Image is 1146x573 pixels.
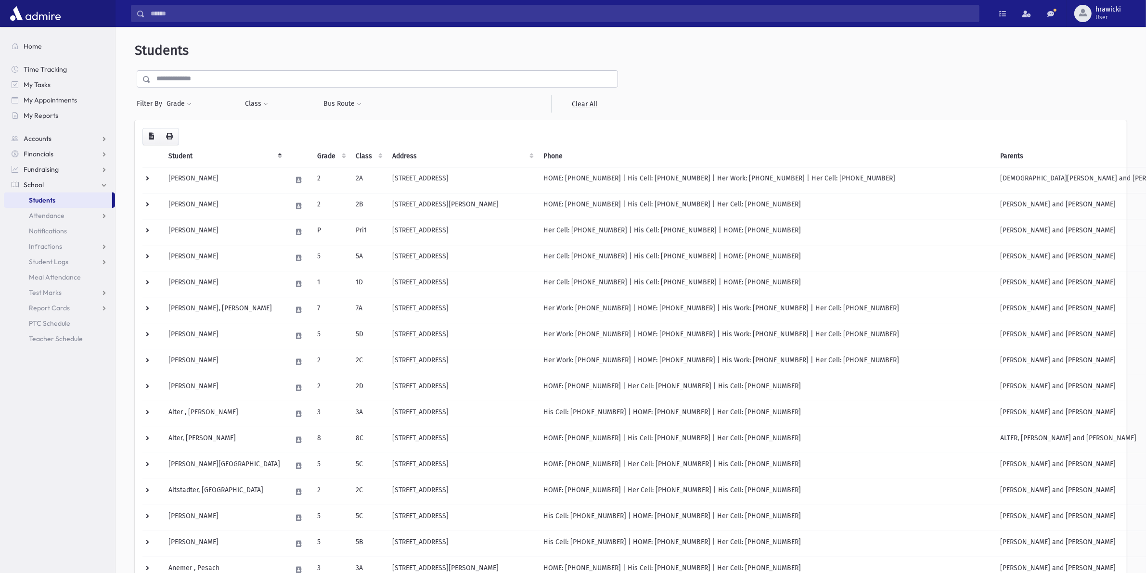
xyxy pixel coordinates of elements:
[386,479,538,505] td: [STREET_ADDRESS]
[4,300,115,316] a: Report Cards
[538,145,994,167] th: Phone
[4,131,115,146] a: Accounts
[4,177,115,192] a: School
[29,227,67,235] span: Notifications
[24,80,51,89] span: My Tasks
[538,453,994,479] td: HOME: [PHONE_NUMBER] | Her Cell: [PHONE_NUMBER] | His Cell: [PHONE_NUMBER]
[245,95,269,113] button: Class
[311,453,350,479] td: 5
[142,128,160,145] button: CSV
[350,323,386,349] td: 5D
[4,192,112,208] a: Students
[135,42,189,58] span: Students
[24,150,53,158] span: Financials
[311,479,350,505] td: 2
[163,245,286,271] td: [PERSON_NAME]
[350,505,386,531] td: 5C
[350,453,386,479] td: 5C
[538,297,994,323] td: Her Work: [PHONE_NUMBER] | HOME: [PHONE_NUMBER] | His Work: [PHONE_NUMBER] | Her Cell: [PHONE_NUM...
[386,505,538,531] td: [STREET_ADDRESS]
[163,531,286,557] td: [PERSON_NAME]
[4,92,115,108] a: My Appointments
[386,297,538,323] td: [STREET_ADDRESS]
[29,319,70,328] span: PTC Schedule
[163,349,286,375] td: [PERSON_NAME]
[538,271,994,297] td: Her Cell: [PHONE_NUMBER] | His Cell: [PHONE_NUMBER] | HOME: [PHONE_NUMBER]
[163,193,286,219] td: [PERSON_NAME]
[4,223,115,239] a: Notifications
[4,285,115,300] a: Test Marks
[386,453,538,479] td: [STREET_ADDRESS]
[24,111,58,120] span: My Reports
[350,145,386,167] th: Class: activate to sort column ascending
[137,99,166,109] span: Filter By
[538,531,994,557] td: His Cell: [PHONE_NUMBER] | HOME: [PHONE_NUMBER] | Her Cell: [PHONE_NUMBER]
[386,323,538,349] td: [STREET_ADDRESS]
[163,271,286,297] td: [PERSON_NAME]
[24,134,52,143] span: Accounts
[24,65,67,74] span: Time Tracking
[386,427,538,453] td: [STREET_ADDRESS]
[551,95,618,113] a: Clear All
[4,162,115,177] a: Fundraising
[145,5,979,22] input: Search
[4,77,115,92] a: My Tasks
[29,304,70,312] span: Report Cards
[386,271,538,297] td: [STREET_ADDRESS]
[350,219,386,245] td: Pri1
[538,219,994,245] td: Her Cell: [PHONE_NUMBER] | His Cell: [PHONE_NUMBER] | HOME: [PHONE_NUMBER]
[350,349,386,375] td: 2C
[386,401,538,427] td: [STREET_ADDRESS]
[29,196,55,204] span: Students
[8,4,63,23] img: AdmirePro
[311,271,350,297] td: 1
[163,323,286,349] td: [PERSON_NAME]
[4,38,115,54] a: Home
[538,323,994,349] td: Her Work: [PHONE_NUMBER] | HOME: [PHONE_NUMBER] | His Work: [PHONE_NUMBER] | Her Cell: [PHONE_NUM...
[386,245,538,271] td: [STREET_ADDRESS]
[350,531,386,557] td: 5B
[311,401,350,427] td: 3
[1095,6,1121,13] span: hrawicki
[311,427,350,453] td: 8
[350,271,386,297] td: 1D
[350,479,386,505] td: 2C
[538,427,994,453] td: HOME: [PHONE_NUMBER] | His Cell: [PHONE_NUMBER] | Her Cell: [PHONE_NUMBER]
[24,165,59,174] span: Fundraising
[386,219,538,245] td: [STREET_ADDRESS]
[538,245,994,271] td: Her Cell: [PHONE_NUMBER] | His Cell: [PHONE_NUMBER] | HOME: [PHONE_NUMBER]
[29,242,62,251] span: Infractions
[538,193,994,219] td: HOME: [PHONE_NUMBER] | His Cell: [PHONE_NUMBER] | Her Cell: [PHONE_NUMBER]
[1095,13,1121,21] span: User
[386,531,538,557] td: [STREET_ADDRESS]
[311,297,350,323] td: 7
[24,96,77,104] span: My Appointments
[386,349,538,375] td: [STREET_ADDRESS]
[350,167,386,193] td: 2A
[311,145,350,167] th: Grade: activate to sort column ascending
[29,257,68,266] span: Student Logs
[350,193,386,219] td: 2B
[311,219,350,245] td: P
[163,401,286,427] td: Alter , [PERSON_NAME]
[160,128,179,145] button: Print
[311,245,350,271] td: 5
[4,62,115,77] a: Time Tracking
[538,375,994,401] td: HOME: [PHONE_NUMBER] | Her Cell: [PHONE_NUMBER] | His Cell: [PHONE_NUMBER]
[163,479,286,505] td: Altstadter, [GEOGRAPHIC_DATA]
[386,375,538,401] td: [STREET_ADDRESS]
[163,375,286,401] td: [PERSON_NAME]
[311,193,350,219] td: 2
[163,167,286,193] td: [PERSON_NAME]
[311,375,350,401] td: 2
[4,146,115,162] a: Financials
[24,180,44,189] span: School
[163,297,286,323] td: [PERSON_NAME], [PERSON_NAME]
[29,273,81,281] span: Meal Attendance
[163,427,286,453] td: Alter, [PERSON_NAME]
[386,193,538,219] td: [STREET_ADDRESS][PERSON_NAME]
[4,254,115,269] a: Student Logs
[4,269,115,285] a: Meal Attendance
[350,427,386,453] td: 8C
[29,211,64,220] span: Attendance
